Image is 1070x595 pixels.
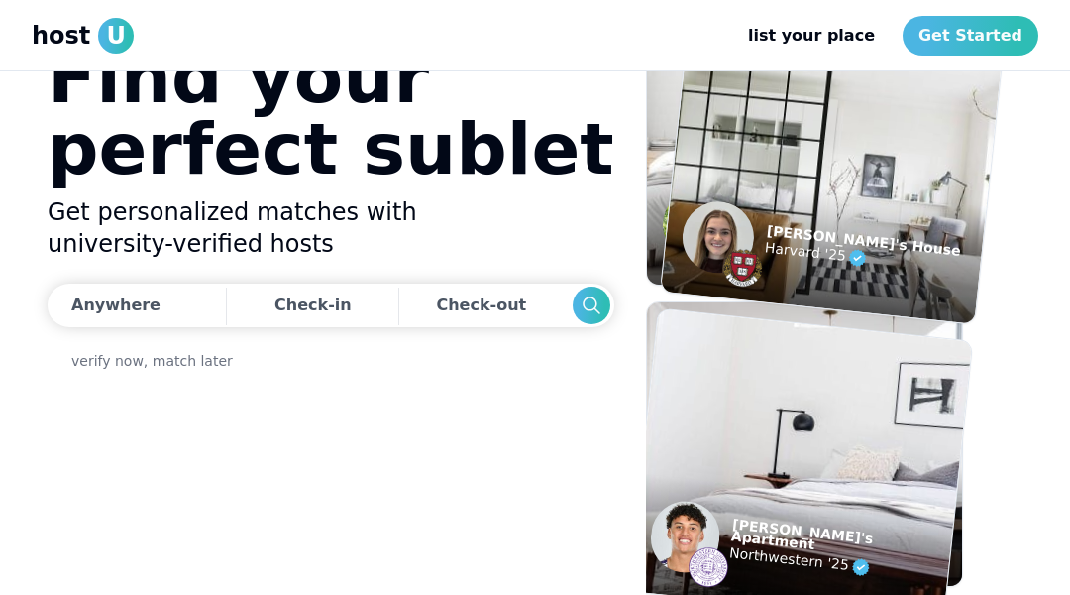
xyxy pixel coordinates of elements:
p: Harvard '25 [764,236,960,280]
div: Check-in [274,286,352,325]
button: Search [573,287,610,324]
img: example listing [647,1,962,285]
a: verify now, match later [71,351,233,371]
img: example listing [661,9,1004,324]
div: Dates trigger [48,284,614,327]
img: example listing host [687,545,730,589]
img: example listing [647,302,962,586]
h2: Get personalized matches with university-verified hosts [48,196,614,260]
a: hostU [32,18,134,54]
div: Anywhere [71,294,160,317]
p: [PERSON_NAME]'s Apartment [731,518,952,564]
a: Get Started [903,16,1038,56]
span: U [98,18,134,54]
h1: Find your perfect sublet [48,42,614,184]
a: list your place [732,16,891,56]
nav: Main [732,16,1038,56]
p: [PERSON_NAME]'s House [766,224,961,257]
p: Northwestern '25 [728,541,949,588]
img: example listing host [648,498,723,576]
img: example listing host [663,189,734,261]
span: host [32,20,90,52]
div: Check-out [436,286,534,325]
button: Anywhere [48,284,221,327]
img: example listing host [679,198,757,277]
img: example listing host [721,246,765,290]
